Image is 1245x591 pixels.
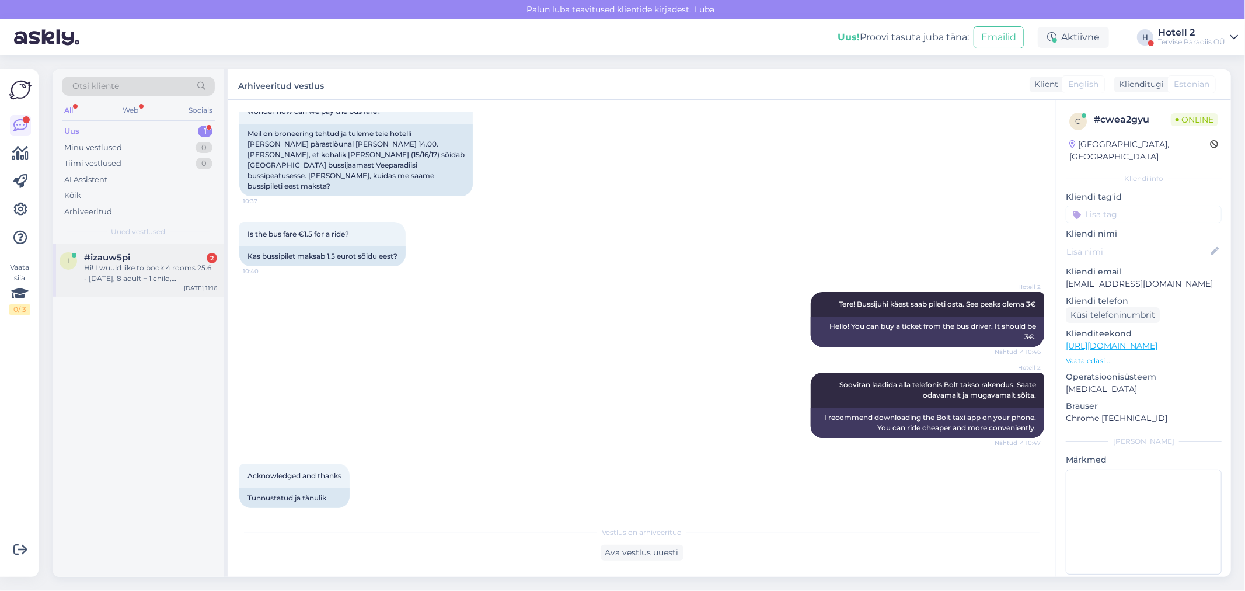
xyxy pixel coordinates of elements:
span: Vestlus on arhiveeritud [602,527,682,538]
div: H [1137,29,1153,46]
div: 1 [198,126,212,137]
p: Kliendi nimi [1066,228,1222,240]
div: All [62,103,75,118]
div: Hello! You can buy a ticket from the bus driver. It should be 3€. [811,317,1044,347]
span: 10:40 [243,267,287,276]
div: [GEOGRAPHIC_DATA], [GEOGRAPHIC_DATA] [1069,138,1210,163]
img: Askly Logo [9,79,32,101]
div: Web [121,103,141,118]
span: Luba [692,4,719,15]
div: Kliendi info [1066,173,1222,184]
div: Meil on broneering tehtud ja tuleme teie hotelli [PERSON_NAME] pärastlõunal [PERSON_NAME] 14.00. ... [239,124,473,196]
p: Kliendi telefon [1066,295,1222,307]
div: Uus [64,126,79,137]
a: [URL][DOMAIN_NAME] [1066,340,1157,351]
span: Tere! Bussijuhi käest saab pileti osta. See peaks olema 3€ [839,300,1036,308]
span: Estonian [1174,78,1209,91]
div: Tiimi vestlused [64,158,121,169]
div: Arhiveeritud [64,206,112,218]
span: Online [1171,113,1218,126]
div: [DATE] 11:16 [184,284,217,293]
input: Lisa nimi [1066,245,1208,258]
div: Proovi tasuta juba täna: [838,30,969,44]
div: 0 / 3 [9,304,30,315]
div: AI Assistent [64,174,107,186]
div: Klienditugi [1114,78,1164,91]
a: Hotell 2Tervise Paradiis OÜ [1158,28,1238,47]
span: 10:37 [243,197,287,206]
b: Uus! [838,32,860,43]
span: Is the bus fare €1.5 for a ride? [247,230,349,238]
div: 0 [196,142,212,154]
p: Vaata edasi ... [1066,356,1222,366]
span: i [67,256,69,265]
div: Socials [186,103,215,118]
div: Klient [1030,78,1058,91]
span: English [1068,78,1098,91]
div: Kõik [64,190,81,201]
div: Minu vestlused [64,142,122,154]
div: I recommend downloading the Bolt taxi app on your phone. You can ride cheaper and more conveniently. [811,408,1044,438]
span: Uued vestlused [111,227,166,237]
span: Nähtud ✓ 10:47 [995,439,1041,447]
div: Kas bussipilet maksab 1.5 eurot sõidu eest? [239,246,406,266]
span: Hotell 2 [997,363,1041,372]
p: Chrome [TECHNICAL_ID] [1066,412,1222,425]
p: Klienditeekond [1066,328,1222,340]
p: Kliendi tag'id [1066,191,1222,203]
div: 2 [207,253,217,263]
div: Hotell 2 [1158,28,1225,37]
div: Hi! I wuuld like to book 4 rooms 25.6. - [DATE], 8 adult + 1 child, [DEMOGRAPHIC_DATA] year. We w... [84,263,217,284]
span: c [1076,117,1081,126]
span: #izauw5pi [84,252,130,263]
span: Soovitan laadida alla telefonis Bolt takso rakendus. Saate odavamalt ja mugavamalt sõita. [839,380,1038,399]
div: Tunnustatud ja tänulik [239,488,350,508]
div: 0 [196,158,212,169]
p: [MEDICAL_DATA] [1066,383,1222,395]
p: Märkmed [1066,454,1222,466]
span: 10:55 [243,509,287,517]
span: Acknowledged and thanks [247,471,341,480]
div: Küsi telefoninumbrit [1066,307,1160,323]
p: [EMAIL_ADDRESS][DOMAIN_NAME] [1066,278,1222,290]
input: Lisa tag [1066,206,1222,223]
div: Vaata siia [9,262,30,315]
span: Otsi kliente [72,80,119,92]
p: Kliendi email [1066,266,1222,278]
div: [PERSON_NAME] [1066,436,1222,447]
p: Brauser [1066,400,1222,412]
p: Operatsioonisüsteem [1066,371,1222,383]
span: Nähtud ✓ 10:46 [995,347,1041,356]
div: Aktiivne [1038,27,1109,48]
span: Hotell 2 [997,283,1041,291]
button: Emailid [974,26,1024,48]
div: Ava vestlus uuesti [601,545,683,561]
div: # cwea2gyu [1094,113,1171,127]
div: Tervise Paradiis OÜ [1158,37,1225,47]
label: Arhiveeritud vestlus [238,77,324,92]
